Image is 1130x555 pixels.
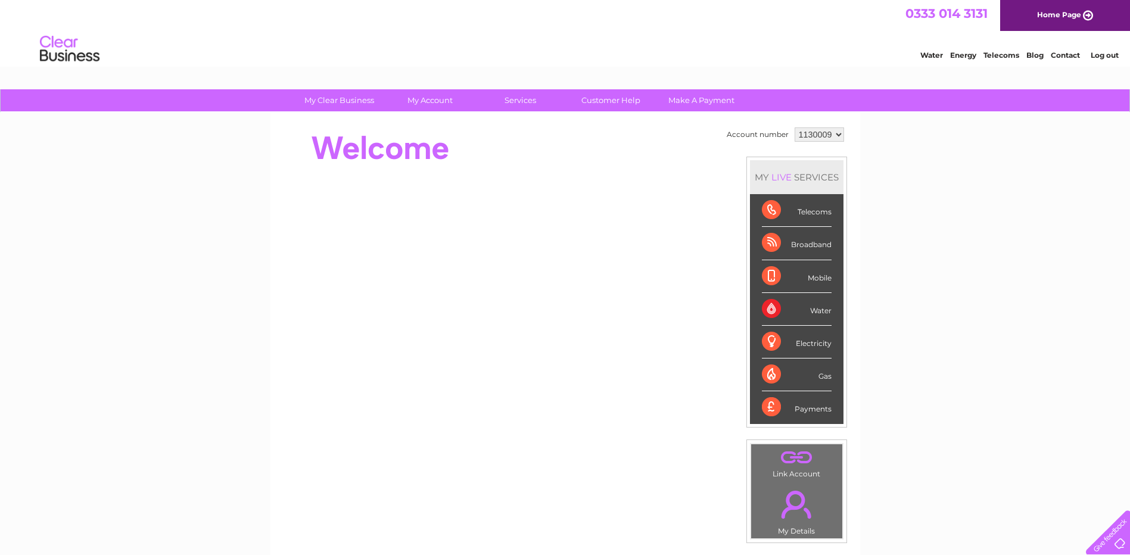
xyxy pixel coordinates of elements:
[754,447,839,468] a: .
[762,227,832,260] div: Broadband
[724,124,792,145] td: Account number
[751,444,843,481] td: Link Account
[762,326,832,358] div: Electricity
[562,89,660,111] a: Customer Help
[381,89,479,111] a: My Account
[762,194,832,227] div: Telecoms
[769,172,794,183] div: LIVE
[762,293,832,326] div: Water
[1091,51,1119,60] a: Log out
[39,31,100,67] img: logo.png
[751,481,843,539] td: My Details
[290,89,388,111] a: My Clear Business
[652,89,751,111] a: Make A Payment
[762,391,832,423] div: Payments
[762,358,832,391] div: Gas
[750,160,843,194] div: MY SERVICES
[1026,51,1044,60] a: Blog
[950,51,976,60] a: Energy
[1051,51,1080,60] a: Contact
[983,51,1019,60] a: Telecoms
[284,7,847,58] div: Clear Business is a trading name of Verastar Limited (registered in [GEOGRAPHIC_DATA] No. 3667643...
[754,484,839,525] a: .
[905,6,988,21] a: 0333 014 3131
[762,260,832,293] div: Mobile
[920,51,943,60] a: Water
[471,89,569,111] a: Services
